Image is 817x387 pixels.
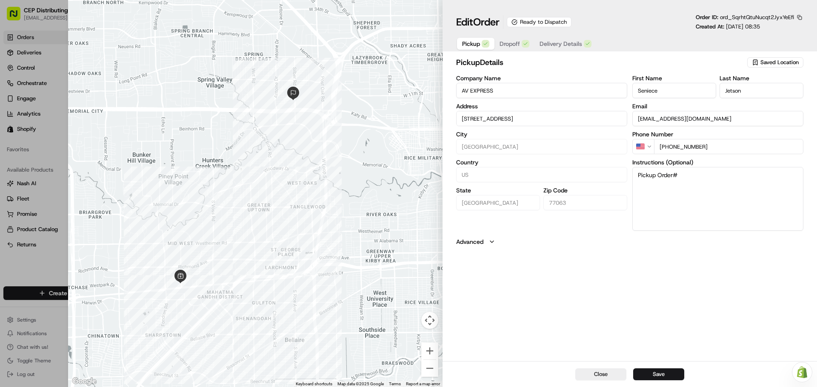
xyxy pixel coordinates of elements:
button: See all [132,109,155,119]
img: 1736555255976-a54dd68f-1ca7-489b-9aae-adbdc363a1c4 [17,155,24,162]
input: Enter company name [456,83,627,98]
img: Google [70,376,98,387]
input: Enter last name [720,83,803,98]
span: [PERSON_NAME] [26,155,69,161]
h2: pickup Details [456,56,746,68]
label: State [456,187,540,193]
button: Zoom out [421,360,438,377]
input: Enter email [632,111,803,126]
img: 1736555255976-a54dd68f-1ca7-489b-9aae-adbdc363a1c4 [17,132,24,139]
span: Knowledge Base [17,190,65,198]
span: • [92,132,95,138]
input: Enter phone number [654,139,803,154]
label: Phone Number [632,131,803,137]
label: Zip Code [543,187,627,193]
span: [DATE] 08:35 [726,23,760,30]
a: Powered byPylon [60,210,103,217]
span: [DATE] [97,132,114,138]
input: 3918 Dunvale Rd, Houston, TX 77063, USA [456,111,627,126]
span: Pickup [462,40,480,48]
span: • [71,155,74,161]
button: Advanced [456,237,803,246]
a: 💻API Documentation [69,186,140,202]
a: 📗Knowledge Base [5,186,69,202]
span: Pylon [85,211,103,217]
span: Dropoff [500,40,520,48]
label: Country [456,159,627,165]
div: We're available if you need us! [38,90,117,96]
p: Order ID: [696,14,794,21]
img: Nash [9,8,26,25]
img: Wisdom Oko [9,124,22,140]
button: Start new chat [145,84,155,94]
button: Map camera controls [421,312,438,329]
input: Got a question? Start typing here... [22,55,153,64]
span: ord_SqrhtQtuNucqt2JyxYeEfi [720,14,794,21]
label: Address [456,103,627,109]
label: Instructions (Optional) [632,159,803,165]
span: Order [473,15,500,29]
button: Save [633,368,684,380]
span: Delivery Details [540,40,582,48]
button: Close [575,368,626,380]
div: Past conversations [9,110,57,117]
span: API Documentation [80,190,137,198]
a: Report a map error [406,381,440,386]
img: Masood Aslam [9,147,22,160]
h1: Edit [456,15,500,29]
button: Saved Location [747,56,803,68]
input: Enter city [456,139,627,154]
label: First Name [632,75,716,81]
p: Welcome 👋 [9,34,155,48]
input: Enter first name [632,83,716,98]
label: Last Name [720,75,803,81]
a: Open this area in Google Maps (opens a new window) [70,376,98,387]
div: 📗 [9,191,15,198]
label: Advanced [456,237,483,246]
img: 1736555255976-a54dd68f-1ca7-489b-9aae-adbdc363a1c4 [9,81,24,96]
input: Enter zip code [543,195,627,210]
div: Ready to Dispatch [507,17,571,27]
div: Start new chat [38,81,140,90]
button: Keyboard shortcuts [296,381,332,387]
span: Saved Location [760,59,799,66]
span: Map data ©2025 Google [337,381,384,386]
p: Created At: [696,23,760,31]
a: Terms (opens in new tab) [389,381,401,386]
span: Wisdom [PERSON_NAME] [26,132,91,138]
label: Company Name [456,75,627,81]
input: Enter state [456,195,540,210]
input: Enter country [456,167,627,182]
button: Zoom in [421,342,438,359]
span: [DATE] [75,155,93,161]
div: 💻 [72,191,79,198]
img: 8571987876998_91fb9ceb93ad5c398215_72.jpg [18,81,33,96]
textarea: Pickup Order# [632,167,803,231]
label: Email [632,103,803,109]
label: City [456,131,627,137]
